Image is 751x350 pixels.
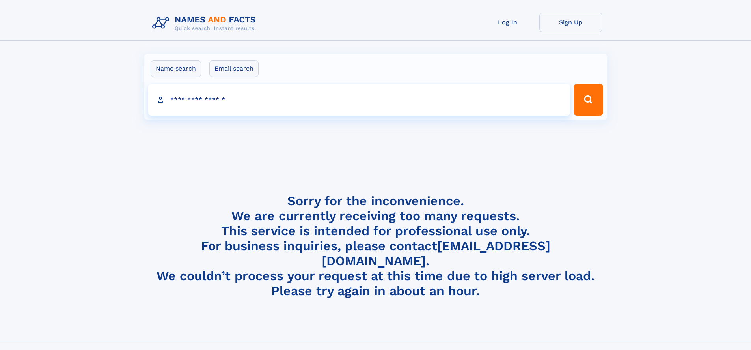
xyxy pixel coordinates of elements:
[476,13,539,32] a: Log In
[149,193,602,299] h4: Sorry for the inconvenience. We are currently receiving too many requests. This service is intend...
[209,60,259,77] label: Email search
[149,13,263,34] img: Logo Names and Facts
[151,60,201,77] label: Name search
[322,238,550,268] a: [EMAIL_ADDRESS][DOMAIN_NAME]
[539,13,602,32] a: Sign Up
[148,84,570,116] input: search input
[574,84,603,116] button: Search Button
